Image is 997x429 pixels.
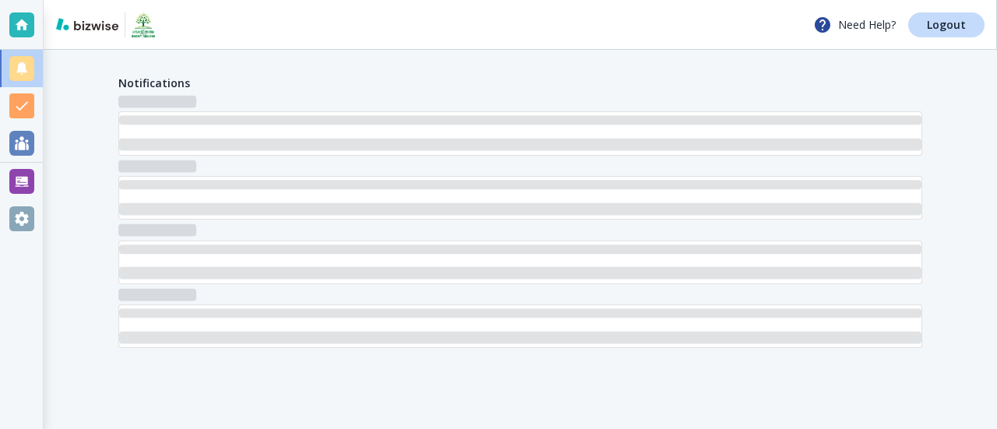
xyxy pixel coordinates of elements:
[132,12,155,37] img: JJ Planter & Middle Mission Writing & Consulting
[813,16,896,34] p: Need Help?
[118,75,190,91] h4: Notifications
[908,12,985,37] a: Logout
[927,19,966,30] p: Logout
[56,18,118,30] img: bizwise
